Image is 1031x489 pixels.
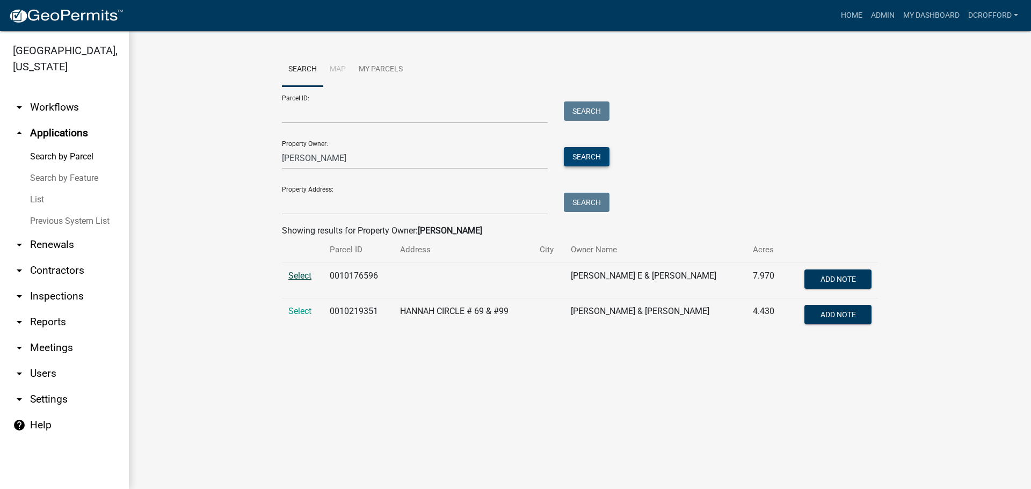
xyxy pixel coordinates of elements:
[899,5,964,26] a: My Dashboard
[418,225,482,236] strong: [PERSON_NAME]
[288,306,311,316] a: Select
[564,298,746,334] td: [PERSON_NAME] & [PERSON_NAME]
[13,393,26,406] i: arrow_drop_down
[13,419,26,432] i: help
[13,341,26,354] i: arrow_drop_down
[13,290,26,303] i: arrow_drop_down
[394,298,533,334] td: HANNAH CIRCLE # 69 & #99
[964,5,1022,26] a: dcrofford
[323,237,394,262] th: Parcel ID
[564,147,609,166] button: Search
[394,237,533,262] th: Address
[564,101,609,121] button: Search
[867,5,899,26] a: Admin
[533,237,564,262] th: City
[323,298,394,334] td: 0010219351
[323,263,394,298] td: 0010176596
[564,237,746,262] th: Owner Name
[820,310,855,319] span: Add Note
[564,263,746,298] td: [PERSON_NAME] E & [PERSON_NAME]
[13,101,26,114] i: arrow_drop_down
[282,53,323,87] a: Search
[837,5,867,26] a: Home
[288,271,311,281] a: Select
[804,269,872,289] button: Add Note
[746,298,786,334] td: 4.430
[746,263,786,298] td: 7.970
[746,237,786,262] th: Acres
[564,193,609,212] button: Search
[13,127,26,140] i: arrow_drop_up
[820,275,855,283] span: Add Note
[13,316,26,329] i: arrow_drop_down
[352,53,409,87] a: My Parcels
[13,238,26,251] i: arrow_drop_down
[804,305,872,324] button: Add Note
[13,264,26,277] i: arrow_drop_down
[282,224,878,237] div: Showing results for Property Owner:
[13,367,26,380] i: arrow_drop_down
